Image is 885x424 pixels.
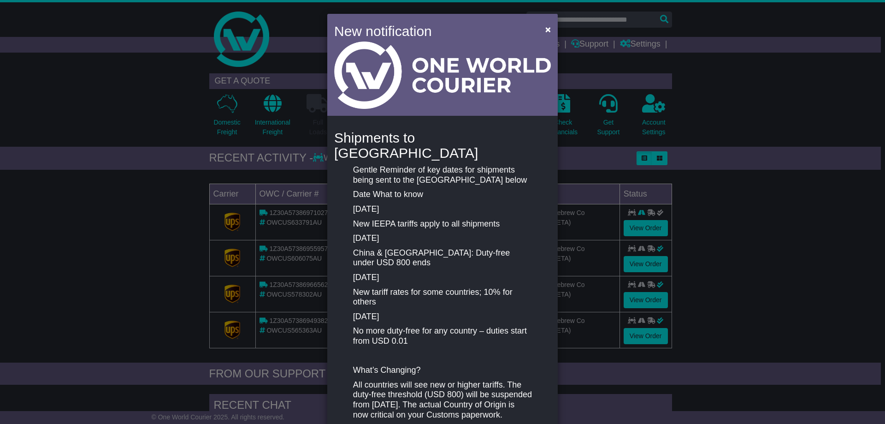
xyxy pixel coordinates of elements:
[353,233,532,244] p: [DATE]
[353,365,532,376] p: What’s Changing?
[353,326,532,346] p: No more duty-free for any country – duties start from USD 0.01
[334,130,551,161] h4: Shipments to [GEOGRAPHIC_DATA]
[353,312,532,322] p: [DATE]
[353,380,532,420] p: All countries will see new or higher tariffs. The duty-free threshold (USD 800) will be suspended...
[353,219,532,229] p: New IEEPA tariffs apply to all shipments
[353,165,532,185] p: Gentle Reminder of key dates for shipments being sent to the [GEOGRAPHIC_DATA] below
[353,273,532,283] p: [DATE]
[353,190,532,200] p: Date What to know
[353,204,532,215] p: [DATE]
[545,24,551,35] span: ×
[541,20,555,39] button: Close
[334,42,551,109] img: Light
[334,21,532,42] h4: New notification
[353,248,532,268] p: China & [GEOGRAPHIC_DATA]: Duty-free under USD 800 ends
[353,287,532,307] p: New tariff rates for some countries; 10% for others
